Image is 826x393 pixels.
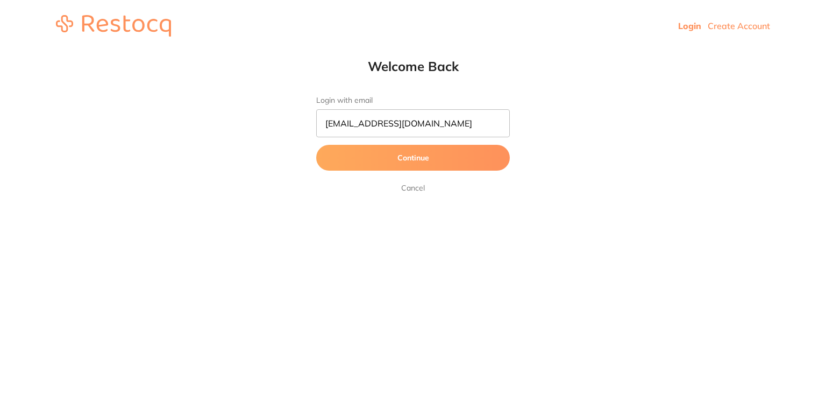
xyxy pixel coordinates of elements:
[316,96,510,105] label: Login with email
[399,181,427,194] a: Cancel
[295,58,531,74] h1: Welcome Back
[316,145,510,171] button: Continue
[708,20,770,31] a: Create Account
[56,15,171,37] img: restocq_logo.svg
[678,20,701,31] a: Login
